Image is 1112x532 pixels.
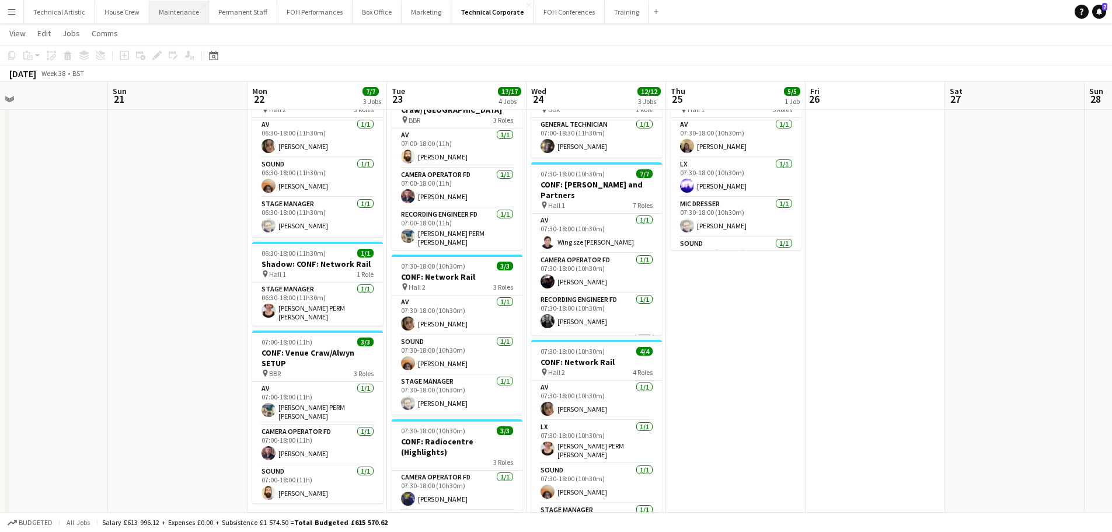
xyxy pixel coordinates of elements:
[252,86,267,96] span: Mon
[252,197,383,237] app-card-role: Stage Manager1/106:30-18:00 (11h30m)[PERSON_NAME]
[269,369,281,378] span: BBR
[669,92,685,106] span: 25
[671,118,801,158] app-card-role: AV1/107:30-18:00 (10h30m)[PERSON_NAME]
[252,465,383,505] app-card-role: Sound1/107:00-18:00 (11h)[PERSON_NAME]
[948,92,963,106] span: 27
[392,208,522,251] app-card-role: Recording Engineer FD1/107:00-18:00 (11h)[PERSON_NAME] PERM [PERSON_NAME]
[531,333,662,373] app-card-role: Sound1/1
[392,168,522,208] app-card-role: Camera Operator FD1/107:00-18:00 (11h)[PERSON_NAME]
[531,162,662,335] app-job-card: 07:30-18:00 (10h30m)7/7CONF: [PERSON_NAME] and Partners Hall 17 RolesAV1/107:30-18:00 (10h30m)Win...
[785,97,800,106] div: 1 Job
[357,338,374,346] span: 3/3
[95,1,149,23] button: House Crew
[636,347,653,356] span: 4/4
[541,169,605,178] span: 07:30-18:00 (10h30m)
[252,242,383,326] app-job-card: 06:30-18:00 (11h30m)1/1Shadow: CONF: Network Rail Hall 11 RoleStage Manager1/106:30-18:00 (11h30m...
[353,1,402,23] button: Box Office
[637,87,661,96] span: 12/12
[548,368,565,377] span: Hall 2
[531,464,662,503] app-card-role: Sound1/107:30-18:00 (10h30m)[PERSON_NAME]
[252,382,383,425] app-card-role: AV1/107:00-18:00 (11h)[PERSON_NAME] PERM [PERSON_NAME]
[605,1,649,23] button: Training
[451,1,534,23] button: Technical Corporate
[392,471,522,510] app-card-role: Camera Operator FD1/107:30-18:00 (10h30m)[PERSON_NAME]
[392,272,522,282] h3: CONF: Network Rail
[149,1,209,23] button: Maintenance
[392,436,522,457] h3: CONF: Radiocentre (Highlights)
[541,347,605,356] span: 07:30-18:00 (10h30m)
[810,86,820,96] span: Fri
[262,338,312,346] span: 07:00-18:00 (11h)
[409,116,420,124] span: BBR
[401,426,465,435] span: 07:30-18:00 (10h30m)
[671,197,801,237] app-card-role: Mic Dresser1/107:30-18:00 (10h30m)[PERSON_NAME]
[39,69,68,78] span: Week 38
[401,262,465,270] span: 07:30-18:00 (10h30m)
[531,381,662,420] app-card-role: AV1/107:30-18:00 (10h30m)[PERSON_NAME]
[498,87,521,96] span: 17/17
[392,255,522,415] app-job-card: 07:30-18:00 (10h30m)3/3CONF: Network Rail Hall 23 RolesAV1/107:30-18:00 (10h30m)[PERSON_NAME]Soun...
[262,249,326,258] span: 06:30-18:00 (11h30m)
[362,87,379,96] span: 7/7
[269,270,286,279] span: Hall 1
[1087,92,1103,106] span: 28
[252,77,383,237] div: 06:30-18:00 (11h30m)3/3CONF: Network Rail Hall 23 RolesAV1/106:30-18:00 (11h30m)[PERSON_NAME]Soun...
[252,158,383,197] app-card-role: Sound1/106:30-18:00 (11h30m)[PERSON_NAME]
[390,92,405,106] span: 23
[531,77,662,158] app-job-card: 07:00-18:30 (11h30m)1/1CONF: [URL] BBR1 RoleGeneral Technician1/107:00-18:30 (11h30m)[PERSON_NAME]
[277,1,353,23] button: FOH Performances
[209,1,277,23] button: Permanent Staff
[633,201,653,210] span: 7 Roles
[636,169,653,178] span: 7/7
[531,214,662,253] app-card-role: AV1/107:30-18:00 (10h30m)Wing sze [PERSON_NAME]
[531,420,662,464] app-card-role: LX1/107:30-18:00 (10h30m)[PERSON_NAME] PERM [PERSON_NAME]
[531,118,662,158] app-card-role: General Technician1/107:00-18:30 (11h30m)[PERSON_NAME]
[5,26,30,41] a: View
[671,77,801,250] app-job-card: 07:30-18:00 (10h30m)5/5CONF: PRP Hall 15 RolesAV1/107:30-18:00 (10h30m)[PERSON_NAME]LX1/107:30-18...
[671,237,801,280] app-card-role: Sound1/107:30-18:00 (10h30m)
[392,86,405,96] span: Tue
[92,28,118,39] span: Comms
[250,92,267,106] span: 22
[638,97,660,106] div: 3 Jobs
[493,116,513,124] span: 3 Roles
[72,69,84,78] div: BST
[357,249,374,258] span: 1/1
[357,270,374,279] span: 1 Role
[392,375,522,415] app-card-role: Stage Manager1/107:30-18:00 (10h30m)[PERSON_NAME]
[633,368,653,377] span: 4 Roles
[252,118,383,158] app-card-role: AV1/106:30-18:00 (11h30m)[PERSON_NAME]
[548,201,565,210] span: Hall 1
[354,369,374,378] span: 3 Roles
[252,347,383,368] h3: CONF: Venue Craw/Alwyn SETUP
[1092,5,1106,19] a: 7
[392,128,522,168] app-card-role: AV1/107:00-18:00 (11h)[PERSON_NAME]
[409,283,426,291] span: Hall 2
[62,28,80,39] span: Jobs
[531,179,662,200] h3: CONF: [PERSON_NAME] and Partners
[252,331,383,503] app-job-card: 07:00-18:00 (11h)3/3CONF: Venue Craw/Alwyn SETUP BBR3 RolesAV1/107:00-18:00 (11h)[PERSON_NAME] PE...
[671,158,801,197] app-card-role: LX1/107:30-18:00 (10h30m)[PERSON_NAME]
[6,516,54,529] button: Budgeted
[392,295,522,335] app-card-role: AV1/107:30-18:00 (10h30m)[PERSON_NAME]
[493,458,513,467] span: 3 Roles
[784,87,800,96] span: 5/5
[252,425,383,465] app-card-role: Camera Operator FD1/107:00-18:00 (11h)[PERSON_NAME]
[499,97,521,106] div: 4 Jobs
[531,340,662,513] app-job-card: 07:30-18:00 (10h30m)4/4CONF: Network Rail Hall 24 RolesAV1/107:30-18:00 (10h30m)[PERSON_NAME]LX1/...
[531,86,546,96] span: Wed
[493,283,513,291] span: 3 Roles
[111,92,127,106] span: 21
[1089,86,1103,96] span: Sun
[9,28,26,39] span: View
[531,357,662,367] h3: CONF: Network Rail
[1102,3,1107,11] span: 7
[392,335,522,375] app-card-role: Sound1/107:30-18:00 (10h30m)[PERSON_NAME]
